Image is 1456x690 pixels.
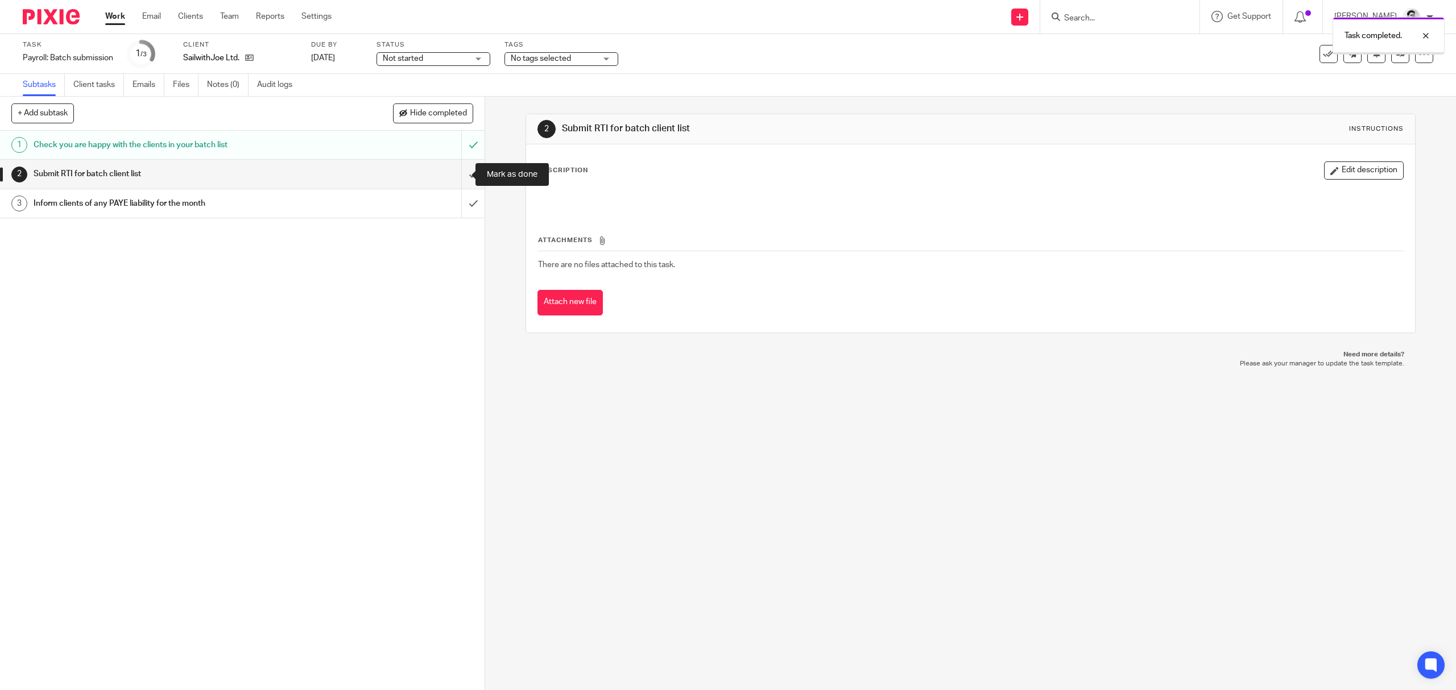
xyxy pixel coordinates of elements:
[23,74,65,96] a: Subtasks
[538,261,675,269] span: There are no files attached to this task.
[173,74,198,96] a: Files
[504,40,618,49] label: Tags
[133,74,164,96] a: Emails
[73,74,124,96] a: Client tasks
[311,54,335,62] span: [DATE]
[183,52,239,64] p: SailwithJoe Ltd.
[183,40,297,49] label: Client
[140,51,147,57] small: /3
[11,103,74,123] button: + Add subtask
[538,237,593,243] span: Attachments
[34,165,311,182] h1: Submit RTI for batch client list
[207,74,249,96] a: Notes (0)
[23,52,113,64] div: Payroll: Batch submission
[393,103,473,123] button: Hide completed
[537,359,1404,368] p: Please ask your manager to update the task template.
[537,290,603,315] button: Attach new file
[1324,161,1404,180] button: Edit description
[23,9,80,24] img: Pixie
[301,11,332,22] a: Settings
[11,137,27,153] div: 1
[1403,8,1421,26] img: Cam_2025.jpg
[11,167,27,182] div: 2
[377,40,490,49] label: Status
[34,136,311,153] h1: Check you are happy with the clients in your batch list
[34,195,311,212] h1: Inform clients of any PAYE liability for the month
[537,350,1404,359] p: Need more details?
[23,40,113,49] label: Task
[1345,30,1402,41] p: Task completed.
[105,11,125,22] a: Work
[135,47,147,60] div: 1
[256,11,284,22] a: Reports
[511,55,571,63] span: No tags selected
[311,40,362,49] label: Due by
[142,11,161,22] a: Email
[178,11,203,22] a: Clients
[220,11,239,22] a: Team
[383,55,423,63] span: Not started
[537,120,556,138] div: 2
[562,123,995,135] h1: Submit RTI for batch client list
[410,109,467,118] span: Hide completed
[537,166,588,175] p: Description
[257,74,301,96] a: Audit logs
[11,196,27,211] div: 3
[1349,124,1404,134] div: Instructions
